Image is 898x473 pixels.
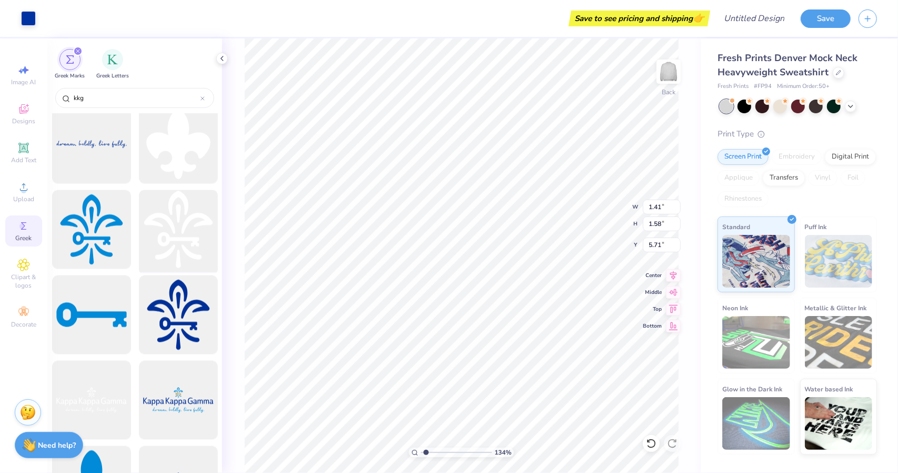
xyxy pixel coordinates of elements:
img: Water based Ink [805,397,873,450]
div: Vinyl [808,170,838,186]
div: Save to see pricing and shipping [571,11,708,26]
span: Glow in the Dark Ink [722,383,782,395]
strong: Need help? [38,440,76,450]
img: Greek Marks Image [66,55,74,64]
button: filter button [96,49,129,80]
span: Fresh Prints [718,82,749,91]
span: Middle [643,289,662,296]
img: Standard [722,235,790,288]
span: Designs [12,117,35,125]
div: Digital Print [825,149,876,165]
span: Greek [16,234,32,242]
span: Upload [13,195,34,203]
img: Puff Ink [805,235,873,288]
div: filter for Greek Marks [55,49,85,80]
span: 👉 [693,12,704,24]
span: Minimum Order: 50 + [777,82,830,91]
img: Greek Letters Image [107,54,118,65]
input: Try "Alpha" [73,93,200,103]
div: Print Type [718,128,877,140]
div: Transfers [763,170,805,186]
span: Image AI [12,78,36,86]
img: Metallic & Glitter Ink [805,316,873,369]
span: Add Text [11,156,36,164]
span: Bottom [643,322,662,330]
input: Untitled Design [715,8,793,29]
span: Standard [722,221,750,232]
div: Embroidery [772,149,822,165]
div: Applique [718,170,760,186]
button: filter button [55,49,85,80]
span: # FP94 [754,82,772,91]
div: Back [662,87,675,97]
div: Rhinestones [718,191,769,207]
div: filter for Greek Letters [96,49,129,80]
span: Greek Marks [55,72,85,80]
span: Neon Ink [722,302,748,313]
span: 134 % [495,448,511,457]
span: Clipart & logos [5,273,42,290]
span: Top [643,306,662,313]
span: Center [643,272,662,279]
div: Screen Print [718,149,769,165]
span: Decorate [11,320,36,329]
span: Fresh Prints Denver Mock Neck Heavyweight Sweatshirt [718,52,857,78]
div: Foil [841,170,865,186]
span: Puff Ink [805,221,827,232]
span: Water based Ink [805,383,853,395]
span: Greek Letters [96,72,129,80]
img: Glow in the Dark Ink [722,397,790,450]
img: Neon Ink [722,316,790,369]
img: Back [658,61,679,82]
button: Save [801,9,851,28]
span: Metallic & Glitter Ink [805,302,867,313]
